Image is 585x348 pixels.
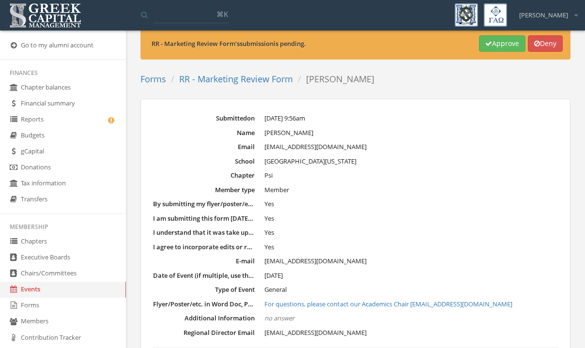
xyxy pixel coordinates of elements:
[264,271,283,280] span: [DATE]
[264,300,558,309] a: For questions, please contact our Academics Chair [EMAIL_ADDRESS][DOMAIN_NAME]
[216,9,228,19] span: ⌘K
[264,257,367,265] span: [EMAIL_ADDRESS][DOMAIN_NAME]
[264,314,294,322] em: no answer
[153,171,255,180] dt: Chapter
[153,271,255,280] dt: Date of Event (if multiple, use the first date)
[153,242,255,252] dt: I agree to incorporate edits or revisions by a Gamma Alpha Omega national representative once ite...
[140,73,166,85] a: Forms
[264,242,274,251] span: Yes
[153,199,255,209] dt: By submitting my flyer/poster/etc. for review, I have reviewed the Brand Standards Manual
[293,73,374,86] li: [PERSON_NAME]
[528,35,563,52] button: Deny
[264,114,305,122] span: [DATE] 9:56am
[153,185,255,195] dt: Member type
[264,285,287,294] span: General
[153,285,255,294] dt: Type of Event
[152,39,479,48] div: RR - Marketing Review Form 's submission is pending.
[519,11,568,20] span: [PERSON_NAME]
[264,171,558,181] dd: Psi
[153,314,255,323] dt: Additional Information
[153,228,255,237] dt: I understand that it was take up to one (1) week to review
[264,214,274,223] span: Yes
[264,328,367,337] span: [EMAIL_ADDRESS][DOMAIN_NAME]
[153,142,255,151] dt: Email
[179,73,293,85] a: RR - Marketing Review Form
[153,300,255,309] dt: Flyer/Poster/etc. in Word Doc, PDF or JPEG format, for videos submit link/file via email
[153,257,255,266] dt: E-mail
[264,185,558,195] dd: Member
[264,128,558,138] dd: [PERSON_NAME]
[264,199,274,208] span: Yes
[513,3,578,20] div: [PERSON_NAME]
[264,228,274,237] span: Yes
[264,142,558,152] dd: [EMAIL_ADDRESS][DOMAIN_NAME]
[153,128,255,137] dt: Name
[153,328,255,337] dt: Regional Director Email
[153,157,255,166] dt: School
[479,35,525,52] button: Approve
[153,214,255,223] dt: I am submitting this form within two weeks prior to the event's start date
[264,157,558,166] dd: [GEOGRAPHIC_DATA][US_STATE]
[153,114,255,123] dt: Submitted on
